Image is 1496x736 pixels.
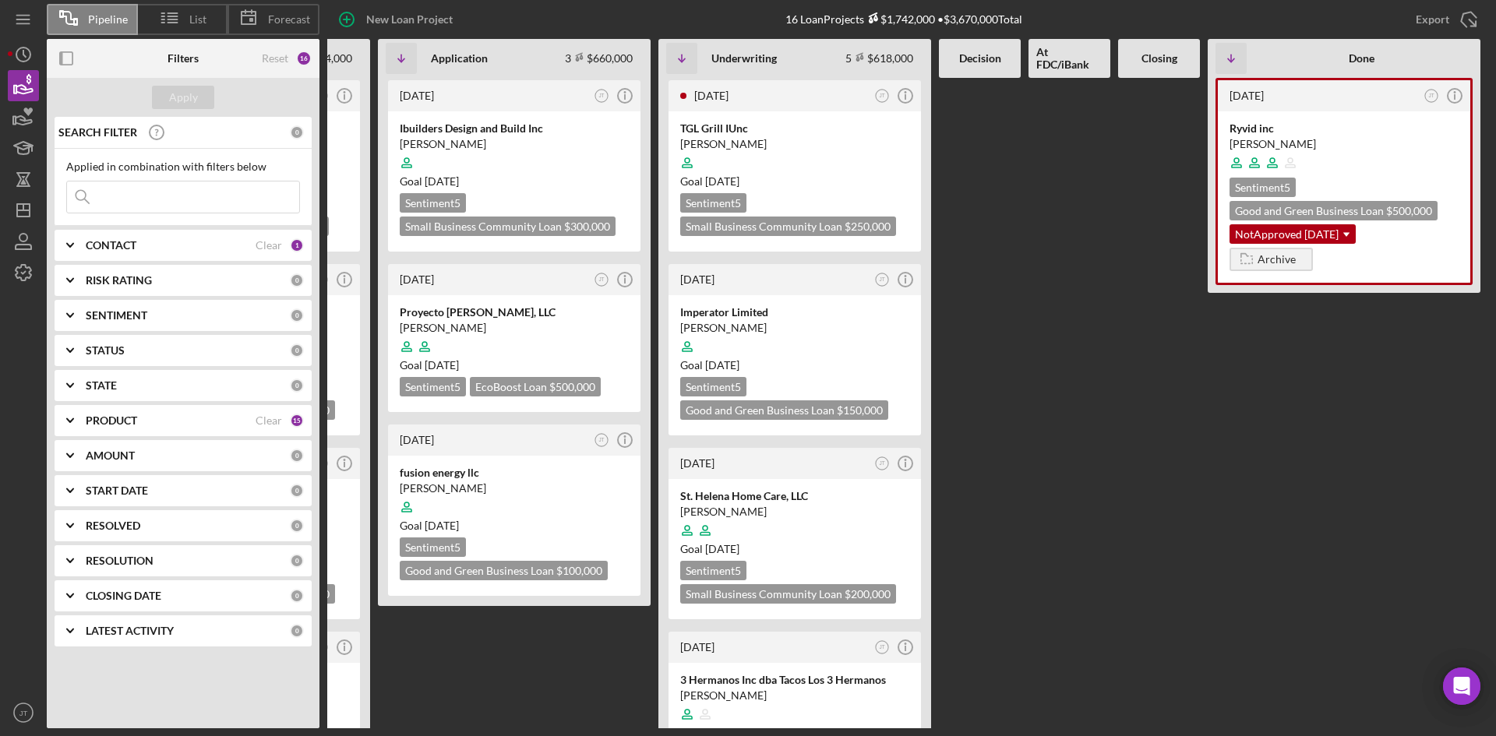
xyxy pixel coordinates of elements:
a: [DATE]JTRyvid inc[PERSON_NAME]Sentiment5Good and Green Business Loan $500,000NotApproved [DATE]Ar... [1215,78,1473,285]
div: 0 [290,449,304,463]
button: JT [872,453,893,474]
div: Sentiment 5 [400,377,466,396]
button: Archive [1230,248,1313,271]
b: Closing [1141,52,1177,65]
time: 2025-08-13 18:42 [680,640,714,653]
span: Forecast [268,13,310,26]
div: 3 $660,000 [565,51,633,65]
span: Goal [680,542,739,555]
div: 0 [290,125,304,139]
div: St. Helena Home Care, LLC [680,488,909,504]
time: 09/07/2025 [705,358,739,372]
div: 15 [290,414,304,428]
time: 09/29/2025 [705,174,739,188]
span: $150,000 [837,403,883,417]
div: Sentiment 5 [400,193,466,213]
div: TGL Grill IUnc [680,121,909,136]
div: [PERSON_NAME] [1230,136,1459,152]
span: List [189,13,206,26]
div: Applied in combination with filters below [66,160,300,173]
div: fusion energy llc [400,465,629,481]
time: 2025-08-12 03:52 [400,433,434,446]
div: 1 [290,238,304,252]
div: Reset [262,52,288,65]
a: [DATE]JTImperator Limited[PERSON_NAME]Goal [DATE]Sentiment5Good and Green Business Loan $150,000 [666,262,923,438]
div: [PERSON_NAME] [400,136,629,152]
div: 0 [290,308,304,322]
span: Goal [400,358,459,372]
div: 0 [290,343,304,357]
time: 09/23/2025 [425,519,459,532]
a: [DATE]JTIbuilders Design and Build Inc[PERSON_NAME]Goal [DATE]Sentiment5Small Business Community ... [386,78,643,254]
button: JT [591,430,612,451]
div: Small Business Community Loan [680,217,896,236]
time: 2025-08-26 22:19 [680,456,714,470]
b: PRODUCT [86,414,137,427]
a: [DATE]JTProyecto [PERSON_NAME], LLC[PERSON_NAME]Goal [DATE]Sentiment5EcoBoost Loan $500,000 [386,262,643,414]
text: JT [879,644,884,650]
div: Good and Green Business Loan $500,000 [1230,201,1438,220]
span: Goal [400,519,459,532]
b: Decision [959,52,1001,65]
b: RISK RATING [86,274,152,287]
b: RESOLUTION [86,555,153,567]
span: $100,000 [556,564,602,577]
text: JT [598,276,604,282]
div: Apply [169,86,198,109]
div: 3 Hermanos Inc dba Tacos Los 3 Hermanos [680,672,909,688]
span: $300,000 [564,220,610,233]
time: 2025-09-03 14:04 [400,89,434,102]
div: Sentiment 5 [680,193,746,213]
b: Application [431,52,488,65]
div: 16 Loan Projects • $3,670,000 Total [785,12,1022,26]
div: Good and Green Business Loan [680,400,888,420]
span: Pipeline [88,13,128,26]
b: Filters [168,52,199,65]
time: 2025-09-04 16:49 [694,89,729,102]
div: [PERSON_NAME] [680,320,909,336]
div: New Loan Project [366,4,453,35]
b: At FDC/iBank [1036,46,1103,71]
div: Open Intercom Messenger [1443,667,1480,705]
div: Clear [256,239,282,252]
button: JT [872,269,893,291]
time: 08/11/2025 [705,542,739,555]
div: 5 $618,000 [845,51,913,65]
text: JT [879,93,884,98]
div: [PERSON_NAME] [400,481,629,496]
button: JT [872,86,893,107]
text: JT [19,709,28,717]
div: 0 [290,379,304,393]
b: Done [1349,52,1374,65]
div: Ibuilders Design and Build Inc [400,121,629,136]
div: Sentiment 5 [1230,178,1296,197]
div: Sentiment 5 [680,561,746,580]
b: SENTIMENT [86,309,147,322]
div: NotApproved [DATE] [1230,224,1356,244]
button: JT [872,637,893,658]
text: JT [879,460,884,466]
b: STATE [86,379,117,392]
b: Underwriting [711,52,777,65]
text: JT [879,276,884,282]
b: CONTACT [86,239,136,252]
div: Clear [256,414,282,427]
b: RESOLVED [86,519,140,532]
div: 0 [290,273,304,287]
a: [DATE]JTSt. Helena Home Care, LLC[PERSON_NAME]Goal [DATE]Sentiment5Small Business Community Loan ... [666,445,923,622]
div: EcoBoost Loan [470,377,601,396]
b: AMOUNT [86,449,135,462]
div: 0 [290,554,304,568]
div: 0 [290,624,304,638]
a: [DATE]JTTGL Grill IUnc[PERSON_NAME]Goal [DATE]Sentiment5Small Business Community Loan $250,000 [666,78,923,254]
b: START DATE [86,484,148,497]
div: Good and Green Business Loan [400,561,608,580]
a: [DATE]JTfusion energy llc[PERSON_NAME]Goal [DATE]Sentiment5Good and Green Business Loan $100,000 [386,422,643,598]
button: JT [591,269,612,291]
div: Small Business Community Loan [400,217,616,236]
text: JT [598,437,604,442]
div: 0 [290,484,304,498]
time: 10/04/2025 [425,174,459,188]
span: $500,000 [549,380,595,393]
div: Export [1416,4,1449,35]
